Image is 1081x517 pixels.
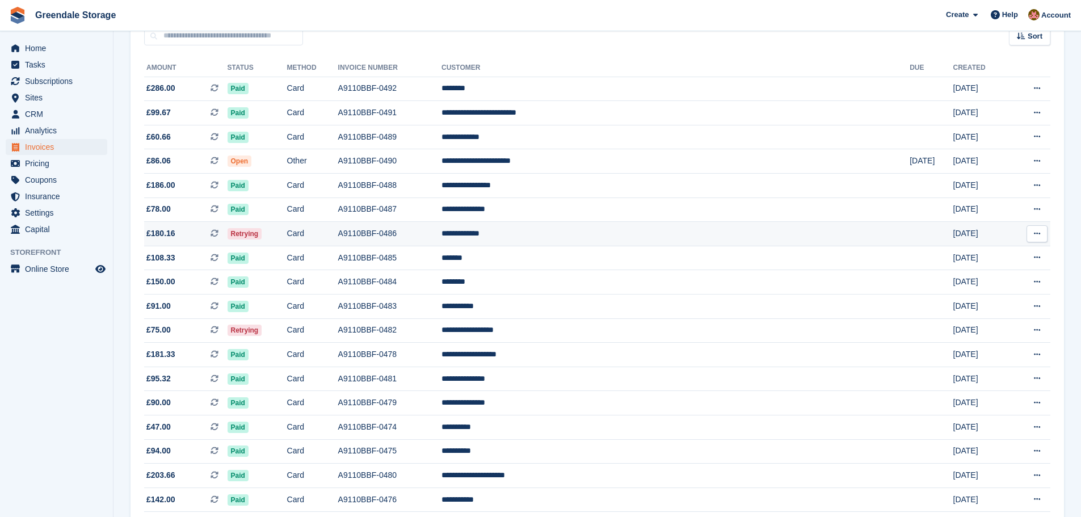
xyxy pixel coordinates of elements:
td: [DATE] [953,295,1010,319]
span: Paid [228,180,249,191]
td: [DATE] [953,343,1010,367]
td: [DATE] [953,391,1010,415]
span: Paid [228,349,249,360]
a: Preview store [94,262,107,276]
span: Open [228,155,252,167]
td: Card [287,222,338,246]
span: CRM [25,106,93,122]
td: Card [287,270,338,295]
td: [DATE] [953,270,1010,295]
span: Paid [228,107,249,119]
span: Paid [228,397,249,409]
span: £181.33 [146,348,175,360]
span: Create [946,9,969,20]
span: £60.66 [146,131,171,143]
a: menu [6,57,107,73]
a: menu [6,40,107,56]
a: menu [6,221,107,237]
th: Amount [144,59,228,77]
span: Paid [228,83,249,94]
td: Card [287,197,338,222]
a: menu [6,172,107,188]
td: A9110BBF-0489 [338,125,441,149]
td: [DATE] [953,125,1010,149]
td: Card [287,343,338,367]
span: Paid [228,470,249,481]
span: Subscriptions [25,73,93,89]
span: Analytics [25,123,93,138]
span: Storefront [10,247,113,258]
span: Retrying [228,325,262,336]
td: Card [287,101,338,125]
span: Paid [228,301,249,312]
td: A9110BBF-0481 [338,367,441,391]
span: £95.32 [146,373,171,385]
span: £91.00 [146,300,171,312]
td: A9110BBF-0492 [338,77,441,101]
td: A9110BBF-0483 [338,295,441,319]
span: £99.67 [146,107,171,119]
td: A9110BBF-0475 [338,439,441,464]
td: [DATE] [953,77,1010,101]
span: £75.00 [146,324,171,336]
span: £142.00 [146,494,175,506]
span: £94.00 [146,445,171,457]
span: Paid [228,422,249,433]
td: Other [287,149,338,174]
td: A9110BBF-0480 [338,464,441,488]
span: £150.00 [146,276,175,288]
span: Coupons [25,172,93,188]
td: A9110BBF-0485 [338,246,441,270]
span: £78.00 [146,203,171,215]
td: [DATE] [910,149,953,174]
span: Paid [228,276,249,288]
img: Justin Swingler [1028,9,1040,20]
th: Invoice Number [338,59,441,77]
th: Due [910,59,953,77]
span: Sites [25,90,93,106]
td: [DATE] [953,439,1010,464]
span: Account [1041,10,1071,21]
span: Paid [228,373,249,385]
td: A9110BBF-0487 [338,197,441,222]
td: [DATE] [953,318,1010,343]
span: Insurance [25,188,93,204]
span: Help [1002,9,1018,20]
th: Created [953,59,1010,77]
span: £86.06 [146,155,171,167]
td: Card [287,415,338,440]
th: Method [287,59,338,77]
td: Card [287,391,338,415]
td: Card [287,77,338,101]
span: £90.00 [146,397,171,409]
td: [DATE] [953,149,1010,174]
span: Tasks [25,57,93,73]
a: menu [6,261,107,277]
span: Pricing [25,155,93,171]
a: menu [6,123,107,138]
span: Retrying [228,228,262,239]
span: £186.00 [146,179,175,191]
span: Paid [228,253,249,264]
a: menu [6,106,107,122]
td: Card [287,295,338,319]
a: menu [6,73,107,89]
span: Settings [25,205,93,221]
th: Customer [441,59,910,77]
td: Card [287,125,338,149]
td: A9110BBF-0484 [338,270,441,295]
td: Card [287,464,338,488]
a: menu [6,205,107,221]
td: Card [287,318,338,343]
span: £286.00 [146,82,175,94]
td: [DATE] [953,197,1010,222]
td: Card [287,246,338,270]
td: Card [287,487,338,512]
td: A9110BBF-0478 [338,343,441,367]
td: [DATE] [953,222,1010,246]
span: Home [25,40,93,56]
td: A9110BBF-0474 [338,415,441,440]
span: Sort [1028,31,1042,42]
a: menu [6,188,107,204]
span: Invoices [25,139,93,155]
